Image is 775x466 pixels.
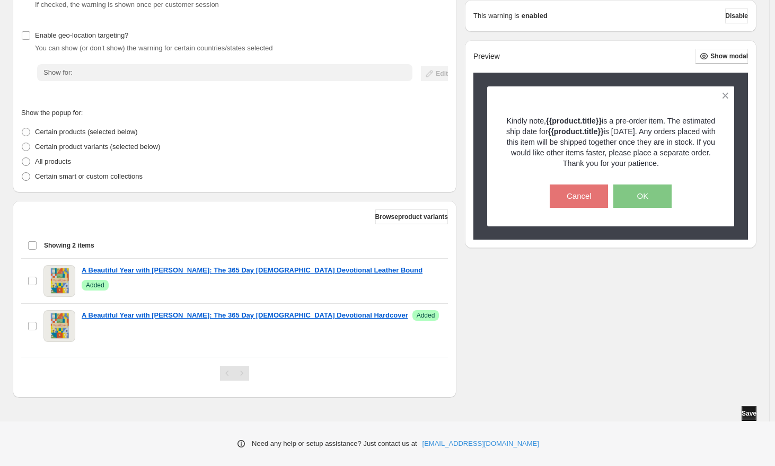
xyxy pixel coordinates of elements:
[506,116,716,169] p: Kindly note, is a pre-order item. The estimated ship date for is [DATE]. Any orders placed with t...
[43,68,73,76] span: Show for:
[546,117,602,125] strong: {{product.title}}
[220,366,249,381] nav: Pagination
[375,209,448,224] button: Browseproduct variants
[43,310,75,342] img: A Beautiful Year with Jesus: The 365 Day Bible Devotional Hardcover
[82,310,408,321] a: A Beautiful Year with [PERSON_NAME]: The 365 Day [DEMOGRAPHIC_DATA] Devotional Hardcover
[725,12,748,20] span: Disable
[695,49,748,64] button: Show modal
[725,8,748,23] button: Disable
[710,52,748,60] span: Show modal
[35,156,71,167] p: All products
[35,171,143,182] p: Certain smart or custom collections
[742,409,756,418] span: Save
[417,311,435,320] span: Added
[522,11,548,21] strong: enabled
[35,128,138,136] span: Certain products (selected below)
[21,109,83,117] span: Show the popup for:
[473,52,500,61] h2: Preview
[86,281,104,289] span: Added
[35,31,128,39] span: Enable geo-location targeting?
[82,265,422,276] a: A Beautiful Year with [PERSON_NAME]: The 365 Day [DEMOGRAPHIC_DATA] Devotional Leather Bound
[375,213,448,221] span: Browse product variants
[35,44,273,52] span: You can show (or don't show) the warning for certain countries/states selected
[548,127,604,136] strong: {{product.title}}
[550,184,608,208] button: Cancel
[473,11,519,21] p: This warning is
[44,241,94,250] span: Showing 2 items
[742,406,756,421] button: Save
[35,1,219,8] span: If checked, the warning is shown once per customer session
[35,143,160,151] span: Certain product variants (selected below)
[613,184,672,208] button: OK
[422,438,539,449] a: [EMAIL_ADDRESS][DOMAIN_NAME]
[43,265,75,297] img: A Beautiful Year with Jesus: The 365 Day Bible Devotional Leather Bound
